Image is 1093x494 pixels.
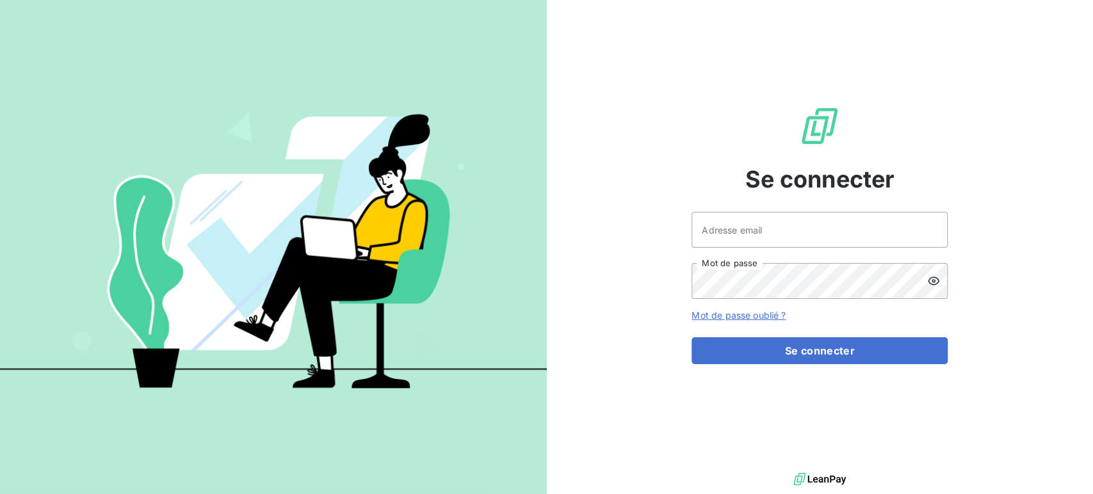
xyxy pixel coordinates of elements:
[745,162,895,196] span: Se connecter
[692,337,948,364] button: Se connecter
[793,470,846,489] img: logo
[692,212,948,248] input: placeholder
[799,106,840,147] img: Logo LeanPay
[692,310,786,321] a: Mot de passe oublié ?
